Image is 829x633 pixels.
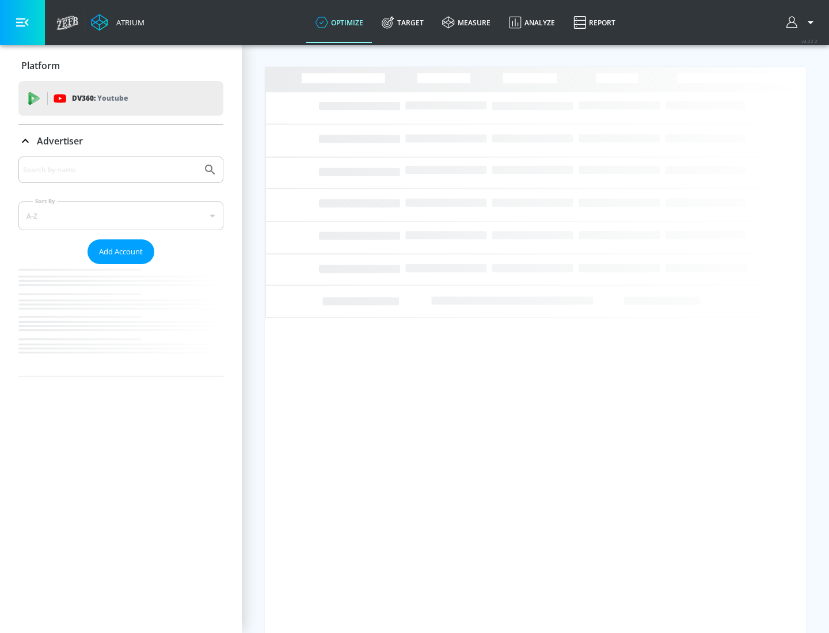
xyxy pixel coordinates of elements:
p: Youtube [97,92,128,104]
p: DV360: [72,92,128,105]
a: optimize [306,2,372,43]
a: Target [372,2,433,43]
div: A-Z [18,201,223,230]
div: Atrium [112,17,144,28]
span: Add Account [99,245,143,258]
div: Platform [18,49,223,82]
a: measure [433,2,500,43]
p: Platform [21,59,60,72]
button: Add Account [88,239,154,264]
div: Advertiser [18,157,223,376]
p: Advertiser [37,135,83,147]
a: Atrium [91,14,144,31]
span: v 4.22.2 [801,38,817,44]
a: Report [564,2,625,43]
label: Sort By [33,197,58,205]
div: Advertiser [18,125,223,157]
input: Search by name [23,162,197,177]
a: Analyze [500,2,564,43]
nav: list of Advertiser [18,264,223,376]
div: DV360: Youtube [18,81,223,116]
